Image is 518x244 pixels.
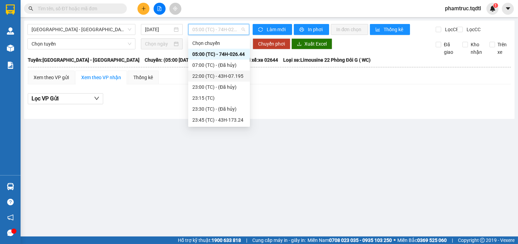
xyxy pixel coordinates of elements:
span: message [7,230,14,236]
button: downloadXuất Excel [291,38,332,49]
span: phamtruc.tqdtl [439,4,486,13]
img: warehouse-icon [7,183,14,190]
span: In phơi [308,26,324,33]
button: aim [169,3,181,15]
span: down [94,96,99,101]
span: Sài Gòn - Đà Lạt [32,24,131,35]
div: Xem theo VP nhận [81,74,121,81]
button: printerIn phơi [294,24,329,35]
button: plus [137,3,149,15]
span: Cung cấp máy in - giấy in: [252,236,306,244]
span: notification [7,214,14,221]
div: Chọn chuyến [188,38,250,49]
span: Thống kê [384,26,405,33]
span: Tài xế: xe 02644 [244,56,278,64]
div: 23:15 (TC) [192,94,246,102]
button: Lọc VP Gửi [28,93,103,104]
div: Chọn chuyến [192,39,246,47]
img: warehouse-icon [7,45,14,52]
img: logo-vxr [6,4,15,15]
strong: 1900 633 818 [212,237,241,243]
button: bar-chartThống kê [370,24,410,35]
span: Đã giao [441,41,457,56]
span: search [28,6,33,11]
button: In đơn chọn [331,24,368,35]
div: 23:30 (TC) - (Đã hủy) [192,105,246,113]
span: caret-down [505,5,511,12]
input: 15/09/2025 [145,26,172,33]
span: question-circle [7,199,14,205]
span: printer [299,27,305,33]
img: icon-new-feature [490,5,496,12]
div: 22:00 (TC) - 43H-07.195 [192,72,246,80]
input: Chọn ngày [145,40,172,48]
span: aim [173,6,178,11]
span: Hỗ trợ kỹ thuật: [178,236,241,244]
img: warehouse-icon [7,27,14,35]
div: 23:45 (TC) - 43H-173.24 [192,116,246,124]
span: copyright [480,238,485,243]
img: solution-icon [7,62,14,69]
span: | [452,236,453,244]
sup: 1 [493,3,498,8]
span: Chuyến: (05:00 [DATE]) [145,56,195,64]
span: file-add [157,6,162,11]
div: 07:00 (TC) - (Đã hủy) [192,61,246,69]
span: Miền Bắc [397,236,447,244]
span: | [246,236,247,244]
span: Kho nhận [468,41,485,56]
div: 05:00 (TC) - 74H-026.44 [192,50,246,58]
button: file-add [154,3,166,15]
span: 1 [494,3,497,8]
span: bar-chart [375,27,381,33]
span: Loại xe: Limousine 22 Phòng Đôi G ( WC) [283,56,371,64]
div: Thống kê [133,74,153,81]
span: Lọc CC [464,26,482,33]
button: Chuyển phơi [253,38,290,49]
span: Lọc VP Gửi [32,94,59,103]
strong: 0708 023 035 - 0935 103 250 [329,237,392,243]
span: Làm mới [267,26,287,33]
button: caret-down [502,3,514,15]
input: Tìm tên, số ĐT hoặc mã đơn [38,5,119,12]
b: Tuyến: [GEOGRAPHIC_DATA] - [GEOGRAPHIC_DATA] [28,57,140,63]
span: Chọn tuyến [32,39,131,49]
span: plus [141,6,146,11]
div: Xem theo VP gửi [34,74,69,81]
span: sync [258,27,264,33]
span: Miền Nam [308,236,392,244]
div: 23:00 (TC) - (Đã hủy) [192,83,246,91]
span: 05:00 (TC) - 74H-026.44 [192,24,245,35]
strong: 0369 525 060 [417,237,447,243]
span: Lọc CR [442,26,460,33]
button: syncLàm mới [253,24,292,35]
span: Trên xe [495,41,511,56]
span: ⚪️ [394,239,396,242]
